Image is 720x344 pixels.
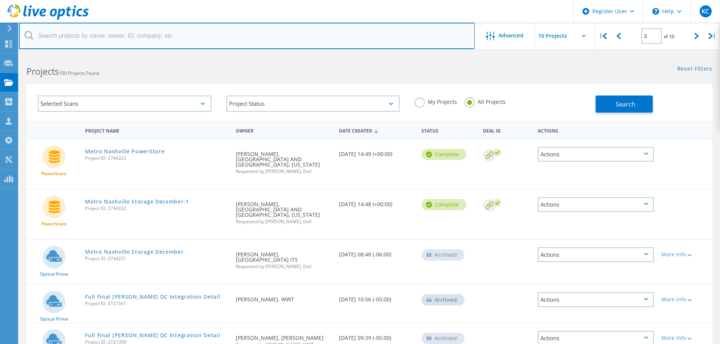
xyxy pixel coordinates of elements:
div: Actions [538,247,654,262]
span: of 10 [664,33,674,40]
div: More Info [661,297,709,302]
a: Reset Filters [677,66,712,73]
div: [DATE] 14:49 (+00:00) [335,139,418,164]
span: Advanced [499,33,523,38]
span: Requested by [PERSON_NAME], Dell [236,219,331,224]
div: | [595,23,611,49]
div: Project Status [226,96,400,112]
div: Project Name [81,123,232,137]
span: Project ID: 2744222 [85,206,228,211]
span: Requested by [PERSON_NAME], Dell [236,169,331,174]
span: 100 Projects Found [59,70,99,76]
a: Metro Nashville PowerStore [85,149,164,154]
div: Actions [538,197,654,212]
button: Search [596,96,653,113]
div: Archived [421,294,465,305]
div: Archived [421,249,465,261]
input: Search projects by name, owner, ID, company, etc [19,23,475,49]
div: Date Created [335,123,418,137]
div: Complete [421,199,466,210]
a: Metro Nashville Storage December [85,249,183,255]
div: Actions [534,123,658,137]
a: Live Optics Dashboard [8,16,89,21]
span: Project ID: 2744221 [85,256,228,261]
div: [PERSON_NAME], [GEOGRAPHIC_DATA] AND [GEOGRAPHIC_DATA], [US_STATE] [232,139,335,181]
div: Status [418,123,479,137]
div: | [705,23,720,49]
label: All Projects [465,97,506,105]
div: Actions [538,292,654,307]
div: [DATE] 08:48 (-06:00) [335,240,418,265]
label: My Projects [415,97,457,105]
span: KC [701,8,709,14]
span: Optical Prime [40,272,68,276]
div: More Info [661,252,709,257]
div: [PERSON_NAME], WWT [232,285,335,310]
span: PowerStore [41,222,67,226]
a: Full Final [PERSON_NAME] DC Integration Detail [85,333,220,338]
div: Owner [232,123,335,137]
a: Full Final [PERSON_NAME] DC Integration Detail [85,294,220,299]
div: [PERSON_NAME], [GEOGRAPHIC_DATA] ITS [232,240,335,276]
div: [DATE] 14:48 (+00:00) [335,190,418,214]
span: Optical Prime [40,317,68,321]
div: [PERSON_NAME], [GEOGRAPHIC_DATA] AND [GEOGRAPHIC_DATA], [US_STATE] [232,190,335,231]
div: Archived [421,333,465,344]
span: Search [616,100,635,108]
div: Actions [538,147,654,162]
a: Metro Nashville Storage December-1 [85,199,189,204]
span: PowerStore [41,171,67,176]
span: Project ID: 2744223 [85,156,228,160]
svg: \n [652,8,659,15]
b: Projects [26,65,59,77]
div: More Info [661,335,709,341]
span: Requested by [PERSON_NAME], Dell [236,264,331,269]
div: Complete [421,149,466,160]
span: Project ID: 2721541 [85,301,228,306]
div: [DATE] 10:56 (-05:00) [335,285,418,310]
div: Deal Id [479,123,534,137]
div: Selected Scans [38,96,211,112]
